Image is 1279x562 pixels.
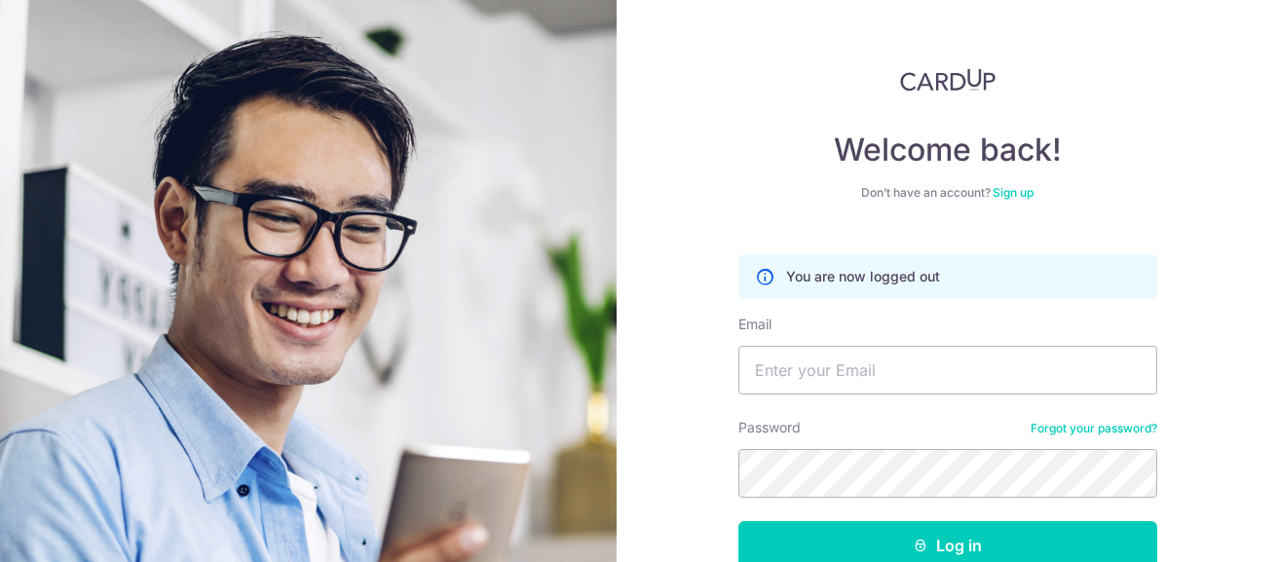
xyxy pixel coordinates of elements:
a: Sign up [993,185,1034,200]
a: Forgot your password? [1031,421,1157,436]
img: CardUp Logo [900,68,996,92]
h4: Welcome back! [738,131,1157,169]
input: Enter your Email [738,346,1157,394]
label: Email [738,315,771,334]
p: You are now logged out [786,267,940,286]
label: Password [738,418,801,437]
div: Don’t have an account? [738,185,1157,201]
